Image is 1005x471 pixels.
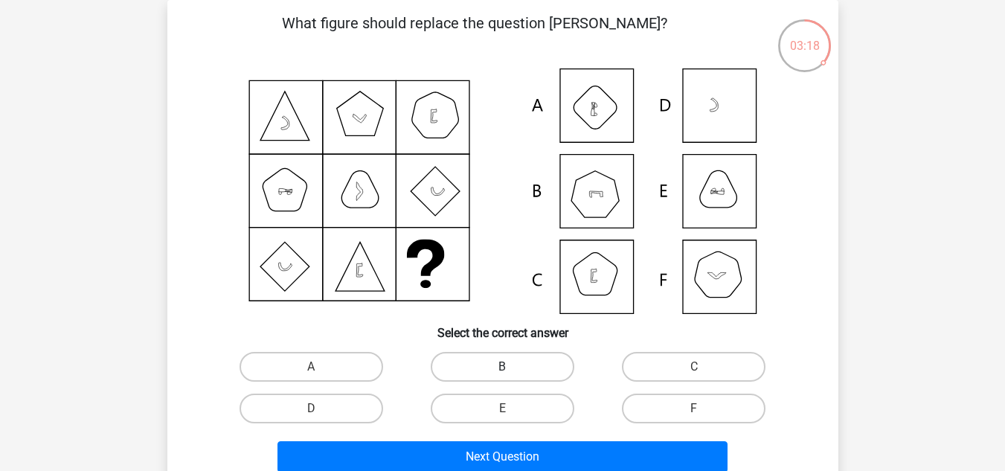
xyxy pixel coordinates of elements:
[622,394,765,423] label: F
[191,12,759,57] p: What figure should replace the question [PERSON_NAME]?
[240,352,383,382] label: A
[240,394,383,423] label: D
[431,352,574,382] label: B
[777,18,832,55] div: 03:18
[191,314,815,340] h6: Select the correct answer
[431,394,574,423] label: E
[622,352,765,382] label: C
